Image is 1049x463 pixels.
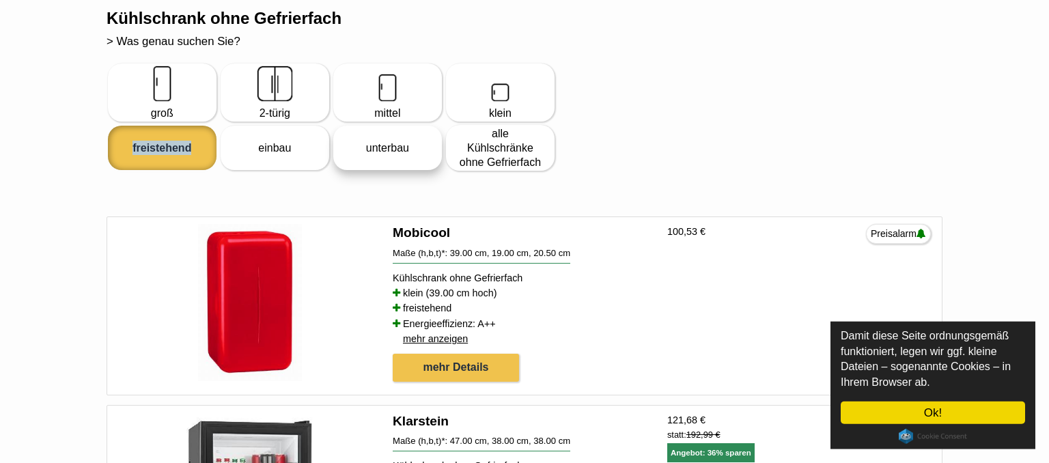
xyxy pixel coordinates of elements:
p: Damit diese Seite ordnungsgemäß funktioniert, legen wir ggf. kleine Dateien – sogenannte Cookies ... [841,328,1025,390]
img: kühlschrank mittel [369,65,406,102]
span: > Was genau suchen Sie? [107,35,240,48]
div: unterbau [338,127,437,169]
div: Angebot: 36% sparen [667,443,755,462]
img: Mobicool F16 Kühlschrank ohne Gefrierfach - klein - freistehend [198,224,302,381]
div: statt: [667,427,770,443]
a: Ok! [841,402,1025,424]
li: freistehend [393,300,656,315]
div: Kühlschrank ohne Gefrierfach [393,270,656,285]
span: mittel [338,106,437,120]
a: Mobicool Maße (h,b,t)*: 39.00 cm, 19.00 cm, 20.50 cm [393,224,656,263]
span: 2-türig [225,106,324,120]
span: 19.00 cm, [492,248,531,258]
span: 20.50 cm [533,248,570,258]
div: Maße (h,b,t)*: [393,436,570,451]
li: klein (39.00 cm hoch) [393,285,656,300]
a: Cookie Consent plugin for the EU cookie law [899,429,967,444]
span: 38.00 cm, [492,436,531,446]
h4: Klarstein [393,412,656,430]
a: Preisalarm [866,224,931,243]
span: groß [113,106,212,120]
a: Klarstein Maße (h,b,t)*: 47.00 cm, 38.00 cm, 38.00 cm [393,412,656,451]
a: mehr Details [393,354,519,382]
li: Energieeffizienz: A++ [393,316,656,331]
h2: Kühlschrank ohne Gefrierfach [107,8,942,52]
div: einbau [225,127,324,169]
h4: Mobicool [393,224,656,242]
div: alle Kühlschränke ohne Gefrierfach [451,126,550,169]
div: mehr anzeigen [403,325,468,352]
div: 121,68 € [667,412,770,427]
div: 100,53 € [667,224,770,239]
div: Maße (h,b,t)*: [393,248,570,264]
img: kühlschrank hoch [143,65,181,102]
img: kühlschrank klein [481,65,519,102]
span: 38.00 cm [533,436,570,446]
img: kühlschrank 2 türig [256,65,294,102]
span: 39.00 cm, [450,248,490,258]
span: 47.00 cm, [450,436,490,446]
span: klein [451,106,550,120]
span: 192,99 € [686,430,721,440]
div: freistehend [113,127,212,169]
